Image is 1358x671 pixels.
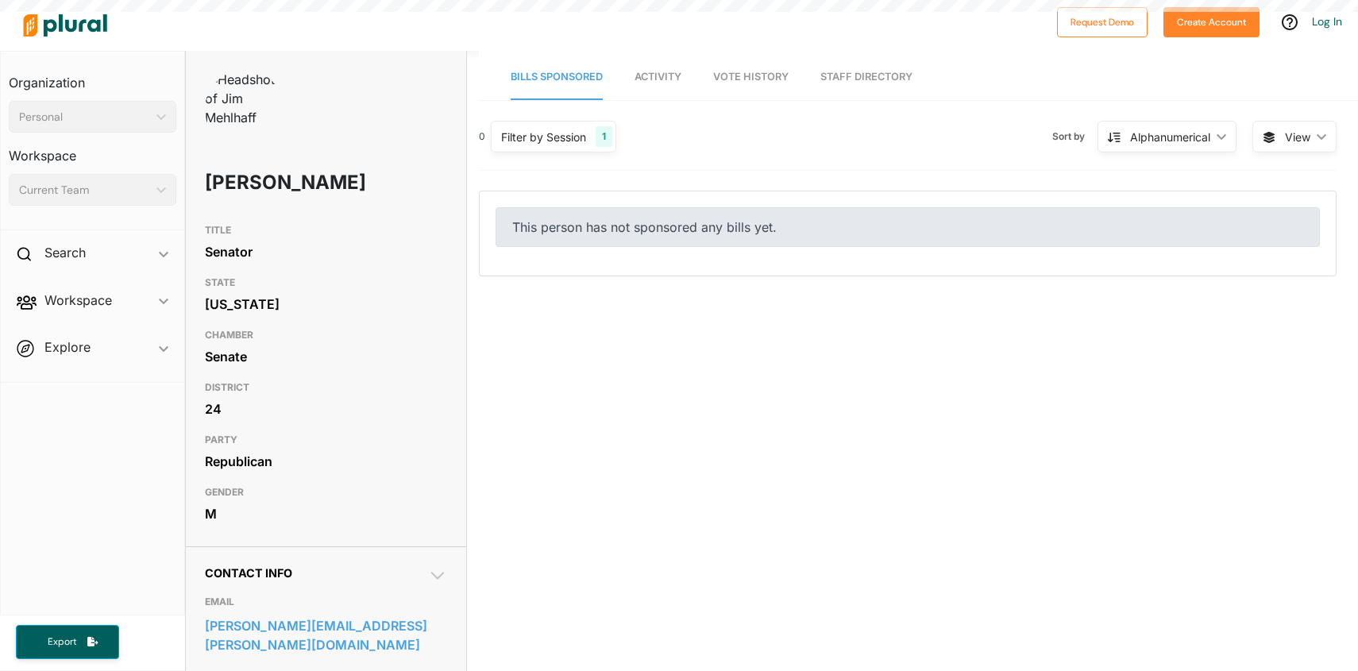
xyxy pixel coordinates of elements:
[1052,129,1098,144] span: Sort by
[1057,13,1148,29] a: Request Demo
[713,71,789,83] span: Vote History
[1285,129,1310,145] span: View
[9,133,176,168] h3: Workspace
[37,635,87,649] span: Export
[9,60,176,94] h3: Organization
[205,614,446,657] a: [PERSON_NAME][EMAIL_ADDRESS][PERSON_NAME][DOMAIN_NAME]
[19,182,150,199] div: Current Team
[205,292,446,316] div: [US_STATE]
[1163,7,1260,37] button: Create Account
[19,109,150,125] div: Personal
[205,566,292,580] span: Contact Info
[205,221,446,240] h3: TITLE
[205,273,446,292] h3: STATE
[44,244,86,261] h2: Search
[635,55,681,100] a: Activity
[205,240,446,264] div: Senator
[501,129,586,145] div: Filter by Session
[1130,129,1210,145] div: Alphanumerical
[205,378,446,397] h3: DISTRICT
[1163,13,1260,29] a: Create Account
[16,625,119,659] button: Export
[511,71,603,83] span: Bills Sponsored
[205,345,446,368] div: Senate
[479,129,485,144] div: 0
[205,449,446,473] div: Republican
[596,126,612,147] div: 1
[205,592,446,611] h3: EMAIL
[205,430,446,449] h3: PARTY
[820,55,912,100] a: Staff Directory
[205,70,284,127] img: Headshot of Jim Mehlhaff
[1057,7,1148,37] button: Request Demo
[205,483,446,502] h3: GENDER
[205,159,349,206] h1: [PERSON_NAME]
[205,326,446,345] h3: CHAMBER
[1312,14,1342,29] a: Log In
[205,397,446,421] div: 24
[635,71,681,83] span: Activity
[205,502,446,526] div: M
[713,55,789,100] a: Vote History
[511,55,603,100] a: Bills Sponsored
[496,207,1320,247] div: This person has not sponsored any bills yet.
